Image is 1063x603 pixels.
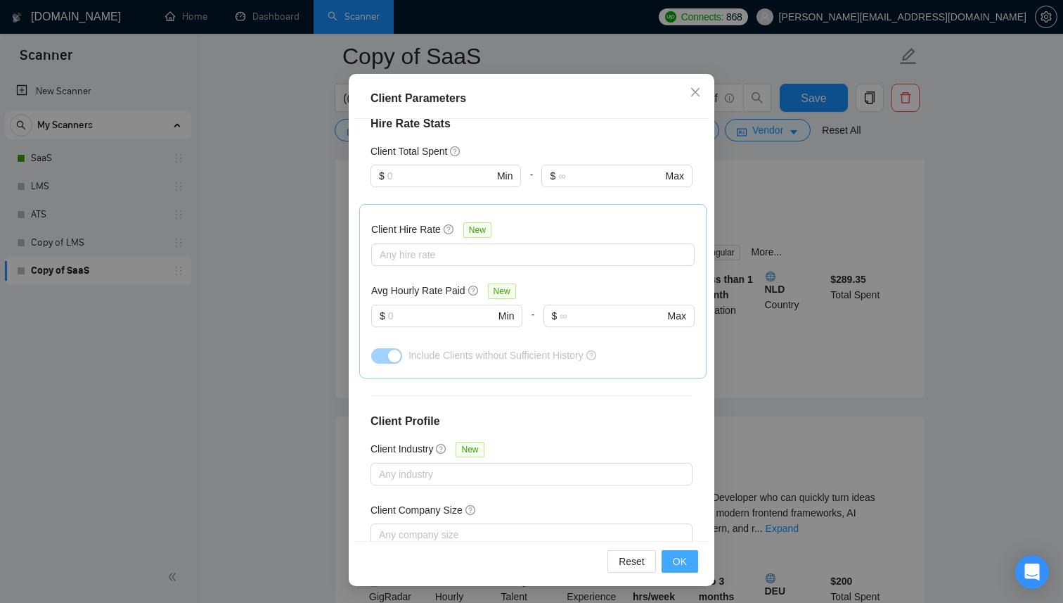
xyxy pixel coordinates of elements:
[552,308,558,324] span: $
[666,168,684,184] span: Max
[456,442,484,457] span: New
[550,168,555,184] span: $
[521,165,541,204] div: -
[450,146,461,157] span: question-circle
[371,90,692,107] div: Client Parameters
[586,350,596,360] span: question-circle
[558,168,662,184] input: ∞
[607,550,656,573] button: Reset
[371,441,433,457] h5: Client Industry
[388,308,496,324] input: 0
[371,283,465,298] h5: Avg Hourly Rate Paid
[379,168,385,184] span: $
[560,308,664,324] input: ∞
[436,443,447,455] span: question-circle
[522,305,543,344] div: -
[371,115,692,132] h4: Hire Rate Stats
[1015,555,1049,589] div: Open Intercom Messenger
[465,504,477,516] span: question-circle
[673,554,687,569] span: OK
[408,350,584,361] span: Include Clients without Sufficient History
[371,222,441,237] h5: Client Hire Rate
[662,550,698,573] button: OK
[498,308,515,324] span: Min
[387,168,494,184] input: 0
[619,554,645,569] span: Reset
[371,502,463,518] h5: Client Company Size
[497,168,513,184] span: Min
[676,74,714,112] button: Close
[488,284,516,299] span: New
[444,224,455,235] span: question-circle
[468,285,479,296] span: question-circle
[463,222,491,238] span: New
[371,413,692,430] h4: Client Profile
[690,87,701,98] span: close
[668,308,686,324] span: Max
[380,308,385,324] span: $
[371,144,447,159] h5: Client Total Spent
